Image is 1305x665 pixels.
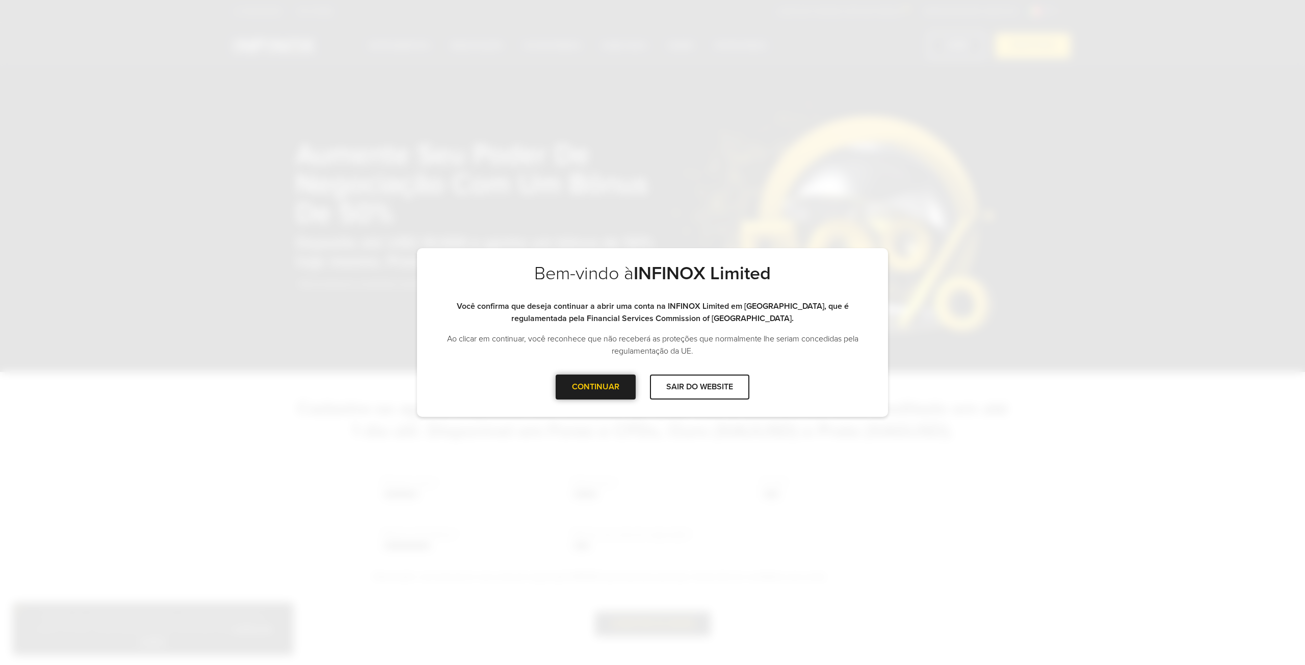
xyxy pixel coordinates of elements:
[634,262,771,284] strong: INFINOX Limited
[556,375,636,400] div: CONTINUAR
[457,301,849,324] strong: Você confirma que deseja continuar a abrir uma conta na INFINOX Limited em [GEOGRAPHIC_DATA], que...
[437,262,868,300] h2: Bem-vindo à
[650,375,749,400] div: SAIR DO WEBSITE
[437,333,868,357] p: Ao clicar em continuar, você reconhece que não receberá as proteções que normalmente lhe seriam c...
